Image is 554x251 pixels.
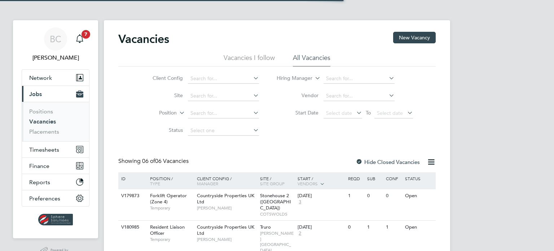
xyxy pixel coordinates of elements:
div: 0 [384,189,403,203]
input: Search for... [188,108,259,118]
label: Hide Closed Vacancies [356,159,420,165]
div: ID [119,172,145,185]
div: Reqd [346,172,365,185]
div: Status [403,172,435,185]
div: V180985 [119,221,145,234]
input: Search for... [188,74,259,84]
div: Position / [145,172,195,190]
span: Forklift Operator (Zone 4) [150,192,187,205]
span: Countryside Properties UK Ltd [197,224,254,236]
div: Jobs [22,102,89,141]
span: Preferences [29,195,60,202]
span: Countryside Properties UK Ltd [197,192,254,205]
span: Briony Carr [22,53,89,62]
span: 3 [298,199,302,205]
button: Jobs [22,86,89,102]
div: V179873 [119,189,145,203]
span: Temporary [150,237,193,242]
div: 1 [384,221,403,234]
label: Site [141,92,183,99]
label: Start Date [277,109,318,116]
label: Status [141,127,183,133]
a: Vacancies [29,118,56,125]
span: COTSWOLDS [260,211,294,217]
div: Open [403,189,435,203]
div: Site / [258,172,296,190]
div: 0 [365,189,384,203]
span: 06 Vacancies [142,157,189,165]
span: Stonehouse 2 ([GEOGRAPHIC_DATA]) [260,192,291,211]
a: Go to home page [22,214,89,225]
div: 1 [365,221,384,234]
input: Search for... [324,91,395,101]
div: Client Config / [195,172,258,190]
span: Vendors [298,181,318,186]
span: Select date [377,110,403,116]
span: Temporary [150,205,193,211]
button: New Vacancy [393,32,436,43]
a: 7 [72,27,87,51]
div: 1 [346,189,365,203]
span: Finance [29,163,49,169]
div: Showing [118,157,190,165]
img: spheresolutions-logo-retina.png [38,214,73,225]
input: Search for... [188,91,259,101]
button: Finance [22,158,89,174]
div: [DATE] [298,193,344,199]
input: Select one [188,126,259,136]
span: Network [29,74,52,81]
a: BC[PERSON_NAME] [22,27,89,62]
div: Start / [296,172,346,190]
button: Preferences [22,190,89,206]
input: Search for... [324,74,395,84]
span: Jobs [29,91,42,98]
a: Positions [29,108,53,115]
a: Placements [29,128,59,135]
span: 06 of [142,157,155,165]
span: 2 [298,230,302,237]
label: Client Config [141,75,183,81]
div: Sub [365,172,384,185]
li: Vacancies I follow [224,53,275,66]
h2: Vacancies [118,32,169,46]
span: Resident Liaison Officer [150,224,185,236]
span: [PERSON_NAME] [197,237,256,242]
span: Site Group [260,181,285,186]
span: To [364,108,373,117]
nav: Main navigation [13,20,98,238]
span: Type [150,181,160,186]
span: Timesheets [29,146,59,153]
div: 0 [346,221,365,234]
label: Vendor [277,92,318,99]
span: Select date [326,110,352,116]
span: BC [50,34,61,44]
li: All Vacancies [293,53,330,66]
button: Network [22,70,89,86]
div: Open [403,221,435,234]
button: Reports [22,174,89,190]
div: Conf [384,172,403,185]
div: [DATE] [298,224,344,230]
span: 7 [82,30,90,39]
button: Timesheets [22,142,89,157]
label: Position [135,109,177,117]
label: Hiring Manager [271,75,312,82]
span: Reports [29,179,50,186]
span: Truro [260,224,271,230]
span: [PERSON_NAME] [197,205,256,211]
span: Manager [197,181,218,186]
